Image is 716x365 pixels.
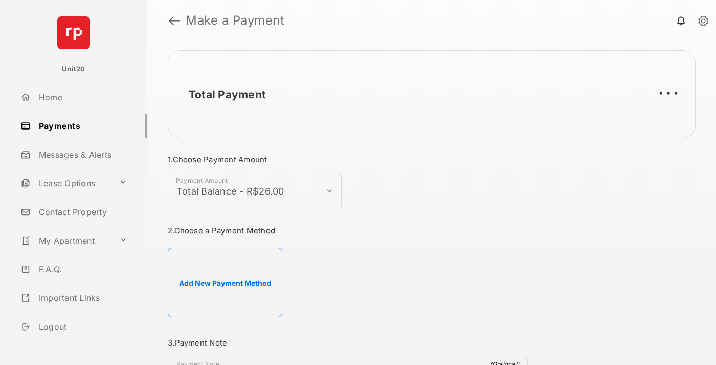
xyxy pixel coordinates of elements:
[168,338,528,348] h3: 3. Payment Note
[16,171,115,196] a: Lease Options
[16,286,131,310] a: Important Links
[168,248,282,317] button: Add New Payment Method
[16,142,147,167] a: Messages & Alerts
[16,257,147,282] a: F.A.Q.
[168,155,528,164] h3: 1. Choose Payment Amount
[16,228,115,253] a: My Apartment
[168,226,528,235] h3: 2. Choose a Payment Method
[16,85,147,110] a: Home
[57,16,90,49] img: svg+xml;base64,PHN2ZyB4bWxucz0iaHR0cDovL3d3dy53My5vcmcvMjAwMC9zdmciIHdpZHRoPSI2NCIgaGVpZ2h0PSI2NC...
[16,314,147,339] a: Logout
[16,114,147,138] a: Payments
[189,88,266,101] h2: Total Payment
[16,200,147,224] a: Contact Property
[186,14,284,27] strong: Make a Payment
[62,64,85,74] p: Unit20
